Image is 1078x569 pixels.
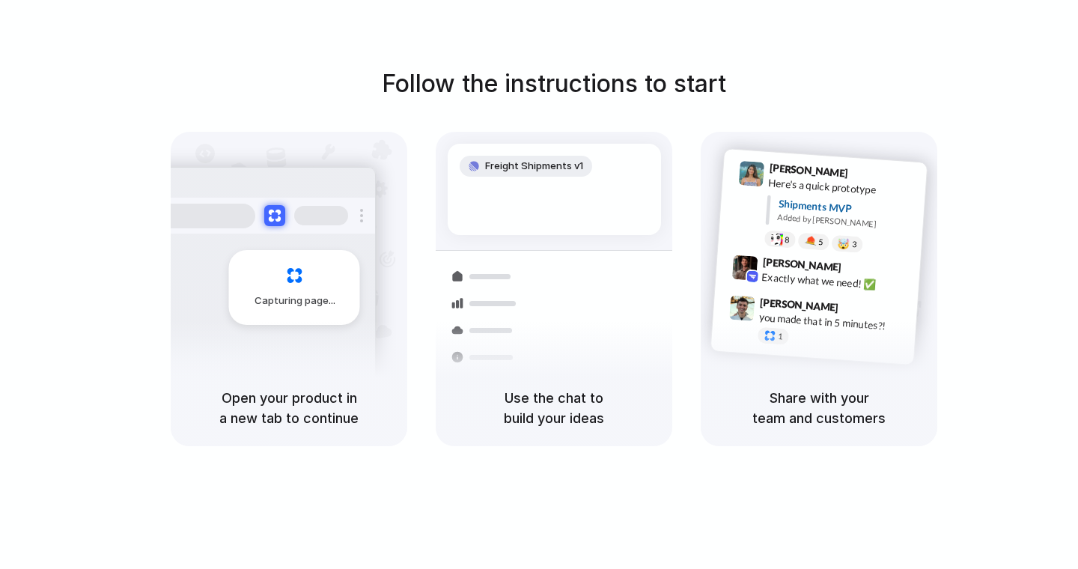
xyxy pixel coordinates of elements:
[762,254,841,276] span: [PERSON_NAME]
[846,261,877,279] span: 9:42 AM
[189,388,389,428] h5: Open your product in a new tab to continue
[853,167,883,185] span: 9:41 AM
[785,236,790,244] span: 8
[761,269,911,294] div: Exactly what we need! ✅
[818,238,823,246] span: 5
[719,388,919,428] h5: Share with your team and customers
[255,293,338,308] span: Capturing page
[778,332,783,341] span: 1
[454,388,654,428] h5: Use the chat to build your ideas
[838,238,850,249] div: 🤯
[769,159,848,181] span: [PERSON_NAME]
[760,294,839,316] span: [PERSON_NAME]
[777,211,915,233] div: Added by [PERSON_NAME]
[852,240,857,249] span: 3
[485,159,583,174] span: Freight Shipments v1
[843,301,874,319] span: 9:47 AM
[758,309,908,335] div: you made that in 5 minutes?!
[382,66,726,102] h1: Follow the instructions to start
[768,175,918,201] div: Here's a quick prototype
[778,196,916,221] div: Shipments MVP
